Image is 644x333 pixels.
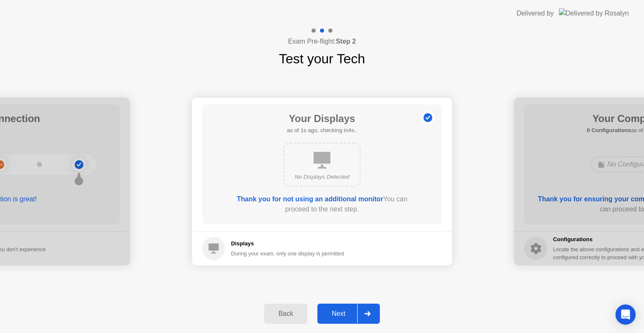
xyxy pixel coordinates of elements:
h4: Exam Pre-flight: [288,36,356,47]
div: No Displays Detected [291,173,353,181]
b: Step 2 [336,38,356,45]
div: Open Intercom Messenger [615,304,636,325]
h1: Test your Tech [279,49,365,69]
div: Delivered by [517,8,554,18]
img: Delivered by Rosalyn [559,8,629,18]
button: Back [264,304,307,324]
b: Thank you for not using an additional monitor [237,195,383,203]
div: Next [320,310,357,317]
div: During your exam, only one display is permitted [231,250,344,258]
h5: as of 1s ago, checking in4s.. [287,126,357,135]
button: Next [317,304,380,324]
h5: Displays [231,239,344,248]
div: Back [267,310,305,317]
h1: Your Displays [287,111,357,126]
div: You can proceed to the next step. [226,194,418,214]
